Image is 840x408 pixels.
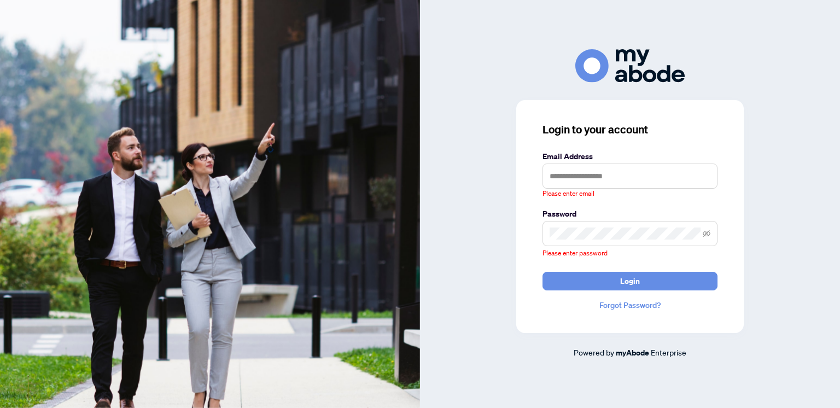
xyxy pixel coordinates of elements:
[651,347,686,357] span: Enterprise
[574,347,614,357] span: Powered by
[542,272,717,290] button: Login
[542,122,717,137] h3: Login to your account
[575,49,685,83] img: ma-logo
[542,249,608,257] span: Please enter password
[542,189,594,199] span: Please enter email
[616,347,649,359] a: myAbode
[542,208,717,220] label: Password
[620,272,640,290] span: Login
[542,150,717,162] label: Email Address
[542,299,717,311] a: Forgot Password?
[703,230,710,237] span: eye-invisible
